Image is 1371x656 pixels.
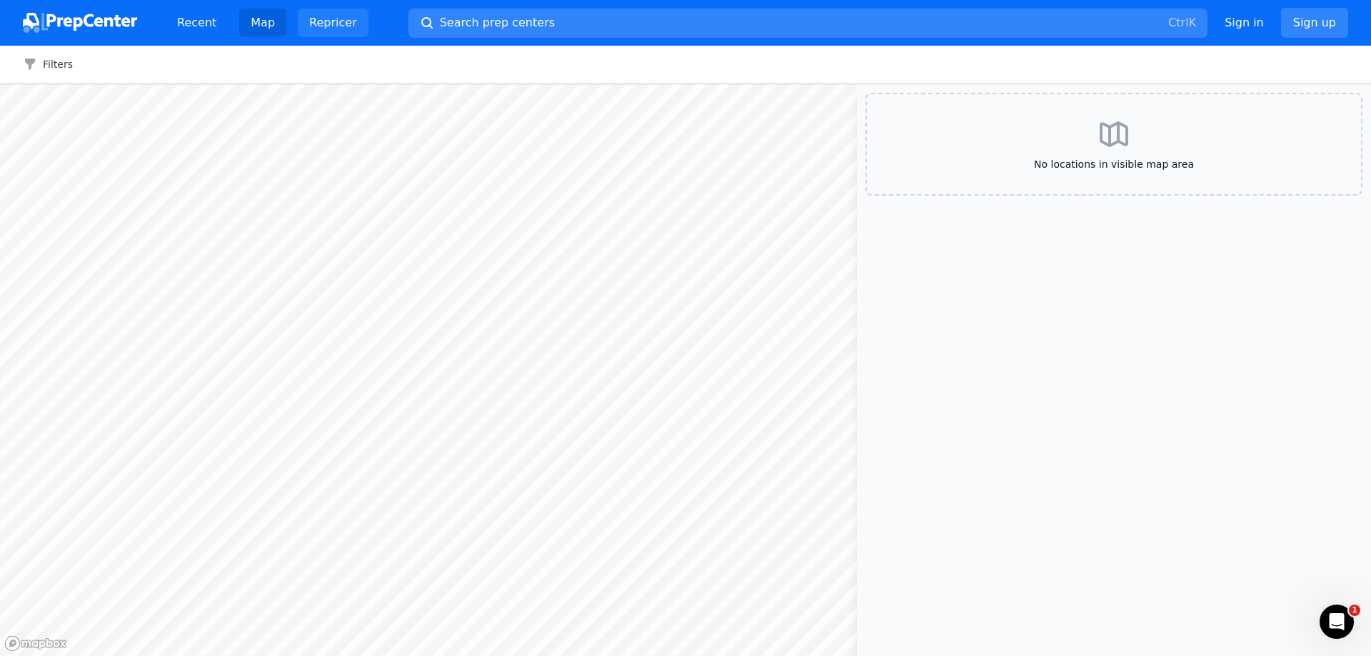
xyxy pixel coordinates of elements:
[1168,16,1188,29] kbd: Ctrl
[1225,14,1264,31] a: Sign in
[166,9,228,37] a: Recent
[1189,16,1197,29] kbd: K
[4,635,67,652] a: Mapbox logo
[1281,8,1348,38] a: Sign up
[890,157,1338,171] span: No locations in visible map area
[298,9,368,37] a: Repricer
[23,13,137,33] img: PrepCenter
[1349,605,1360,616] span: 1
[23,57,73,71] button: Filters
[440,14,555,31] span: Search prep centers
[408,9,1207,38] button: Search prep centersCtrlK
[1320,605,1354,639] iframe: Intercom live chat
[239,9,286,37] a: Map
